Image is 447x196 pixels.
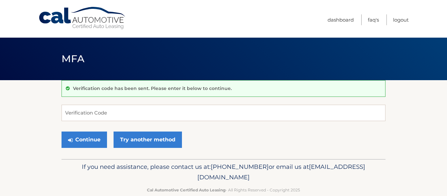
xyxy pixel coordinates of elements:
span: [EMAIL_ADDRESS][DOMAIN_NAME] [197,163,365,181]
a: Logout [393,14,409,25]
a: Dashboard [328,14,354,25]
p: Verification code has been sent. Please enter it below to continue. [73,85,232,91]
span: MFA [62,53,84,65]
a: FAQ's [368,14,379,25]
p: If you need assistance, please contact us at: or email us at [66,162,381,183]
input: Verification Code [62,105,385,121]
span: [PHONE_NUMBER] [211,163,269,170]
button: Continue [62,132,107,148]
a: Try another method [114,132,182,148]
p: - All Rights Reserved - Copyright 2025 [66,187,381,193]
a: Cal Automotive [38,7,127,30]
strong: Cal Automotive Certified Auto Leasing [147,187,225,192]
